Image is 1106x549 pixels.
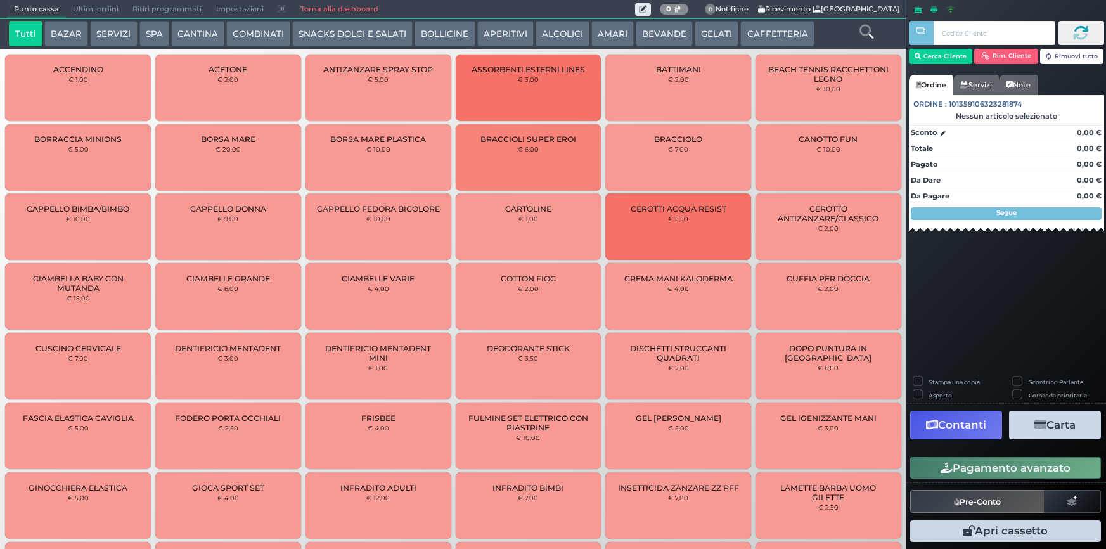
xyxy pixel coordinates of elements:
[616,344,740,363] span: DISCHETTI STRUCCANTI QUADRATI
[636,21,693,46] button: BEVANDE
[536,21,589,46] button: ALCOLICI
[501,274,556,283] span: COTTON FIOC
[911,191,949,200] strong: Da Pagare
[974,49,1038,64] button: Rim. Cliente
[27,204,129,214] span: CAPPELLO BIMBA/BIMBO
[68,75,88,83] small: € 1,00
[90,21,137,46] button: SERVIZI
[909,49,973,64] button: Cerca Cliente
[342,274,415,283] span: CIAMBELLE VARIE
[787,274,870,283] span: CUFFIA PER DOCCIA
[934,21,1055,45] input: Codice Cliente
[929,391,952,399] label: Asporto
[368,285,389,292] small: € 4,00
[1077,191,1102,200] strong: 0,00 €
[740,21,814,46] button: CAFFETTERIA
[631,204,726,214] span: CEROTTI ACQUA RESIST
[139,21,169,46] button: SPA
[518,354,538,362] small: € 3,50
[818,503,839,511] small: € 2,50
[293,1,385,18] a: Torna alla dashboard
[217,285,238,292] small: € 6,00
[668,215,688,223] small: € 5,50
[929,378,980,386] label: Stampa una copia
[67,294,90,302] small: € 15,00
[1077,144,1102,153] strong: 0,00 €
[818,224,839,232] small: € 2,00
[366,215,390,223] small: € 10,00
[818,364,839,371] small: € 6,00
[705,4,716,15] span: 0
[816,145,840,153] small: € 10,00
[911,127,937,138] strong: Sconto
[624,274,733,283] span: CREMA MANI KALODERMA
[9,21,42,46] button: Tutti
[518,285,539,292] small: € 2,00
[190,204,266,214] span: CAPPELLO DONNA
[186,274,270,283] span: CIAMBELLE GRANDE
[361,413,395,423] span: FRISBEE
[666,4,671,13] b: 0
[368,424,389,432] small: € 4,00
[667,285,689,292] small: € 4,00
[217,494,239,501] small: € 4,00
[292,21,413,46] button: SNACKS DOLCI E SALATI
[949,99,1022,110] span: 101359106323281874
[516,434,540,441] small: € 10,00
[518,215,538,223] small: € 1,00
[911,176,941,184] strong: Da Dare
[218,424,238,432] small: € 2,50
[780,413,877,423] span: GEL IGENIZZANTE MANI
[316,344,440,363] span: DENTIFRICIO MENTADENT MINI
[518,145,539,153] small: € 6,00
[487,344,570,353] span: DEODORANTE STICK
[911,160,937,169] strong: Pagato
[953,75,999,95] a: Servizi
[913,99,947,110] span: Ordine :
[766,204,891,223] span: CEROTTO ANTIZANZARE/CLASSICO
[472,65,585,74] span: ASSORBENTI ESTERNI LINES
[201,134,255,144] span: BORSA MARE
[368,75,389,83] small: € 5,00
[415,21,475,46] button: BOLLICINE
[29,483,127,493] span: GINOCCHIERA ELASTICA
[518,494,538,501] small: € 7,00
[695,21,738,46] button: GELATI
[618,483,739,493] span: INSETTICIDA ZANZARE ZZ PFF
[799,134,858,144] span: CANOTTO FUN
[910,457,1101,479] button: Pagamento avanzato
[215,145,241,153] small: € 20,00
[175,344,281,353] span: DENTIFRICIO MENTADENT
[226,21,290,46] button: COMBINATI
[1077,128,1102,137] strong: 0,00 €
[911,144,933,153] strong: Totale
[209,65,247,74] span: ACETONE
[668,424,689,432] small: € 5,00
[68,424,89,432] small: € 5,00
[668,364,689,371] small: € 2,00
[68,145,89,153] small: € 5,00
[818,424,839,432] small: € 3,00
[909,75,953,95] a: Ordine
[368,364,388,371] small: € 1,00
[910,490,1045,513] button: Pre-Conto
[518,75,539,83] small: € 3,00
[192,483,264,493] span: GIOCA SPORT SET
[999,75,1038,95] a: Note
[35,344,121,353] span: CUSCINO CERVICALE
[23,413,134,423] span: FASCIA ELASTICA CAVIGLIA
[330,134,426,144] span: BORSA MARE PLASTICA
[818,285,839,292] small: € 2,00
[44,21,88,46] button: BAZAR
[591,21,634,46] button: AMARI
[66,215,90,223] small: € 10,00
[16,274,140,293] span: CIAMBELLA BABY CON MUTANDA
[68,494,89,501] small: € 5,00
[636,413,721,423] span: GEL [PERSON_NAME]
[668,494,688,501] small: € 7,00
[217,354,238,362] small: € 3,00
[175,413,281,423] span: FODERO PORTA OCCHIALI
[656,65,701,74] span: BATTIMANI
[910,411,1002,439] button: Contanti
[323,65,433,74] span: ANTIZANZARE SPRAY STOP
